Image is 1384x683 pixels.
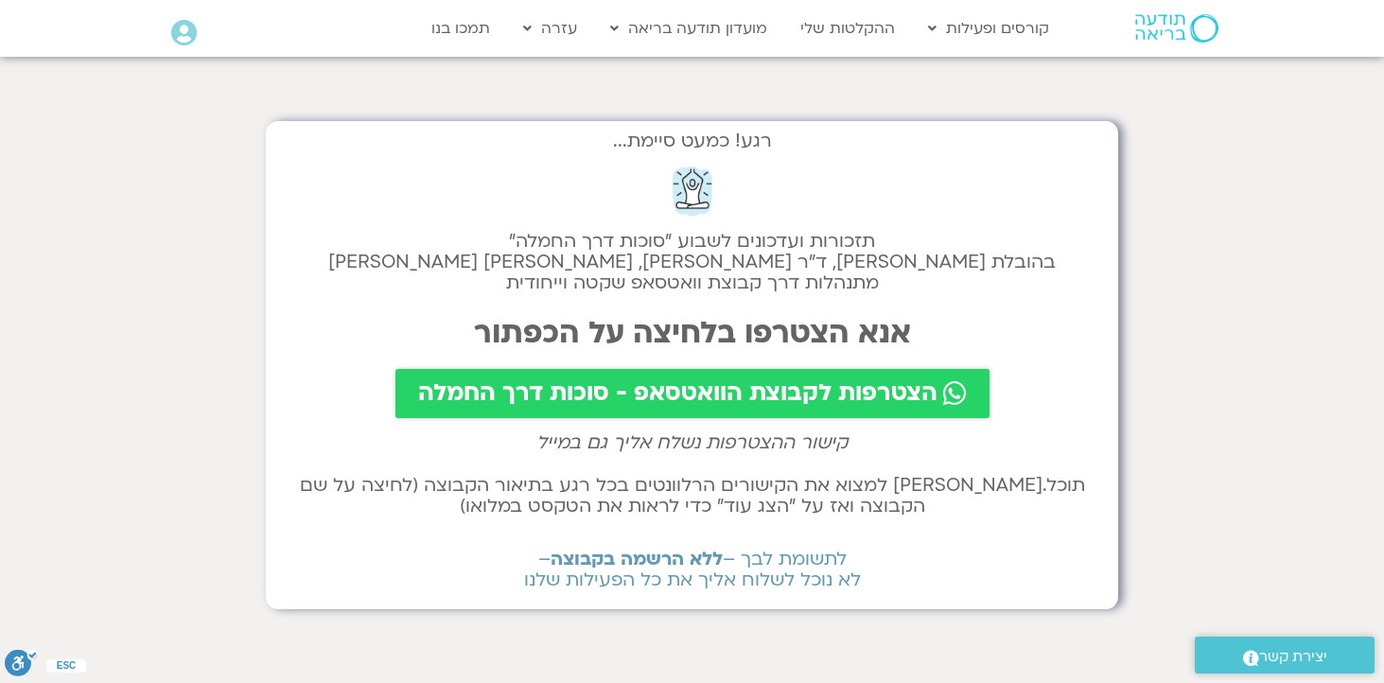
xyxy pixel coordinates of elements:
img: תודעה בריאה [1135,14,1218,43]
a: מועדון תודעה בריאה [601,10,777,46]
a: קורסים ופעילות [919,10,1059,46]
a: יצירת קשר [1195,637,1375,674]
h2: רגע! כמעט סיימת... [285,140,1099,142]
a: תמכו בנו [422,10,499,46]
h2: קישור ההצטרפות נשלח אליך גם במייל [285,432,1099,453]
span: הצטרפות לקבוצת הוואטסאפ - סוכות דרך החמלה [418,380,937,407]
h2: תוכל.[PERSON_NAME] למצוא את הקישורים הרלוונטים בכל רגע בתיאור הקבוצה (לחיצה על שם הקבוצה ואז על ״... [285,475,1099,517]
span: יצירת קשר [1259,644,1327,670]
a: ההקלטות שלי [791,10,904,46]
h2: אנא הצטרפו בלחיצה על הכפתור [285,316,1099,350]
h2: לתשומת לבך – – לא נוכל לשלוח אליך את כל הפעילות שלנו [285,549,1099,590]
b: ללא הרשמה בקבוצה [551,547,723,571]
a: עזרה [514,10,587,46]
a: הצטרפות לקבוצת הוואטסאפ - סוכות דרך החמלה [395,369,990,418]
h2: תזכורות ועדכונים לשבוע "סוכות דרך החמלה" בהובלת [PERSON_NAME], ד״ר [PERSON_NAME], [PERSON_NAME] [... [285,231,1099,293]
